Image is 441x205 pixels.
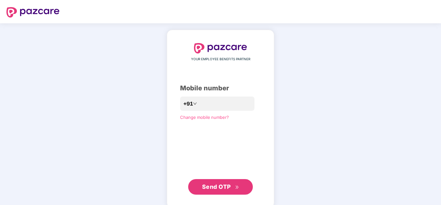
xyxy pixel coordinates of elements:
[202,183,231,190] span: Send OTP
[191,57,250,62] span: YOUR EMPLOYEE BENEFITS PARTNER
[188,179,253,195] button: Send OTPdouble-right
[183,100,193,108] span: +91
[235,185,239,189] span: double-right
[6,7,59,17] img: logo
[180,83,261,93] div: Mobile number
[180,115,229,120] a: Change mobile number?
[194,43,247,53] img: logo
[193,102,197,106] span: down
